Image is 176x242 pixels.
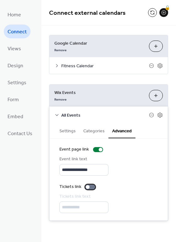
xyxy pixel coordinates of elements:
[59,146,89,153] div: Event page link
[8,129,32,139] span: Contact Us
[61,63,149,69] span: Fitness Calendar
[8,78,26,88] span: Settings
[4,109,27,123] a: Embed
[59,184,81,190] div: Tickets link
[54,40,144,47] span: Google Calendar
[4,92,23,106] a: Form
[59,156,107,162] div: Event link text
[108,123,135,138] button: Advanced
[4,25,30,38] a: Connect
[8,61,23,71] span: Design
[8,27,27,37] span: Connect
[4,8,25,21] a: Home
[61,112,149,119] span: All Events
[54,97,67,102] span: Remove
[54,90,144,96] span: Wix Events
[4,58,27,72] a: Design
[80,123,108,138] button: Categories
[8,95,19,105] span: Form
[49,7,126,19] span: Connect external calendars
[56,123,80,138] button: Settings
[54,48,67,52] span: Remove
[8,44,21,54] span: Views
[8,112,23,122] span: Embed
[4,126,36,140] a: Contact Us
[4,75,30,89] a: Settings
[8,10,21,20] span: Home
[4,41,25,55] a: Views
